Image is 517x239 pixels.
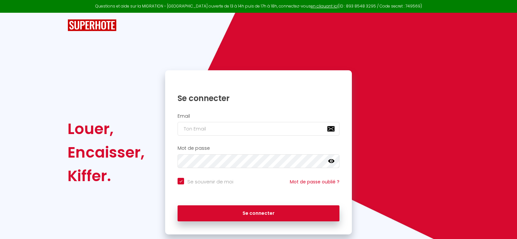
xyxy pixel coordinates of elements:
img: SuperHote logo [68,19,117,31]
input: Ton Email [178,122,339,136]
div: Kiffer. [68,164,145,188]
h2: Mot de passe [178,145,339,151]
a: en cliquant ici [311,3,338,9]
h1: Se connecter [178,93,339,103]
h2: Email [178,113,339,119]
button: Se connecter [178,205,339,222]
div: Louer, [68,117,145,141]
a: Mot de passe oublié ? [290,179,339,185]
div: Encaisser, [68,141,145,164]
